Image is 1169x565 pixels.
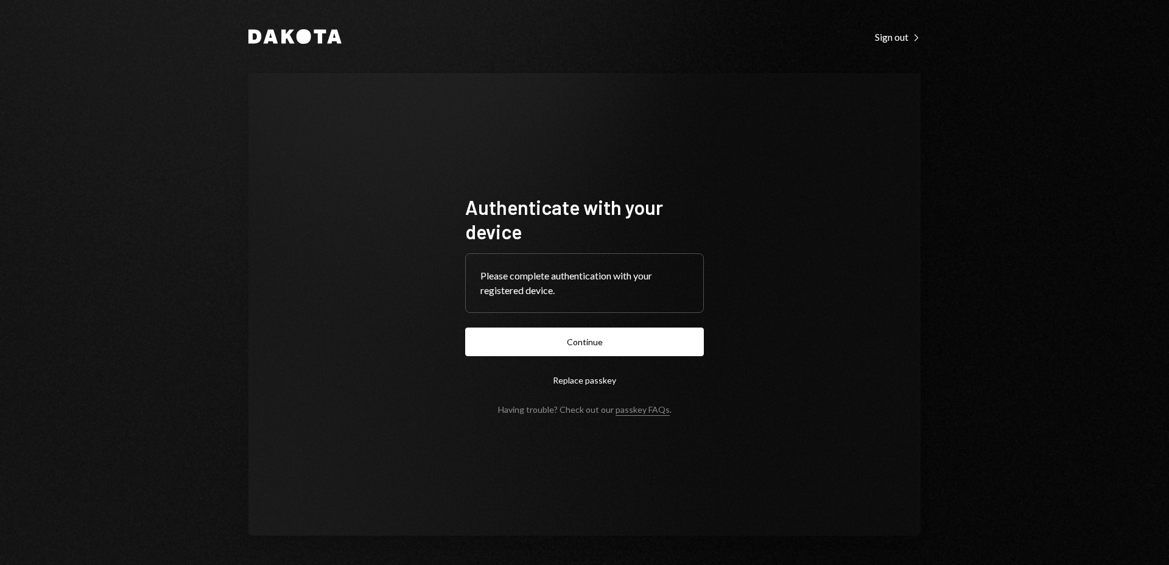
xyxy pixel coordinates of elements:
[616,404,670,416] a: passkey FAQs
[875,30,921,43] a: Sign out
[480,268,689,298] div: Please complete authentication with your registered device.
[875,31,921,43] div: Sign out
[465,195,704,244] h1: Authenticate with your device
[465,328,704,356] button: Continue
[498,404,672,415] div: Having trouble? Check out our .
[465,366,704,395] button: Replace passkey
